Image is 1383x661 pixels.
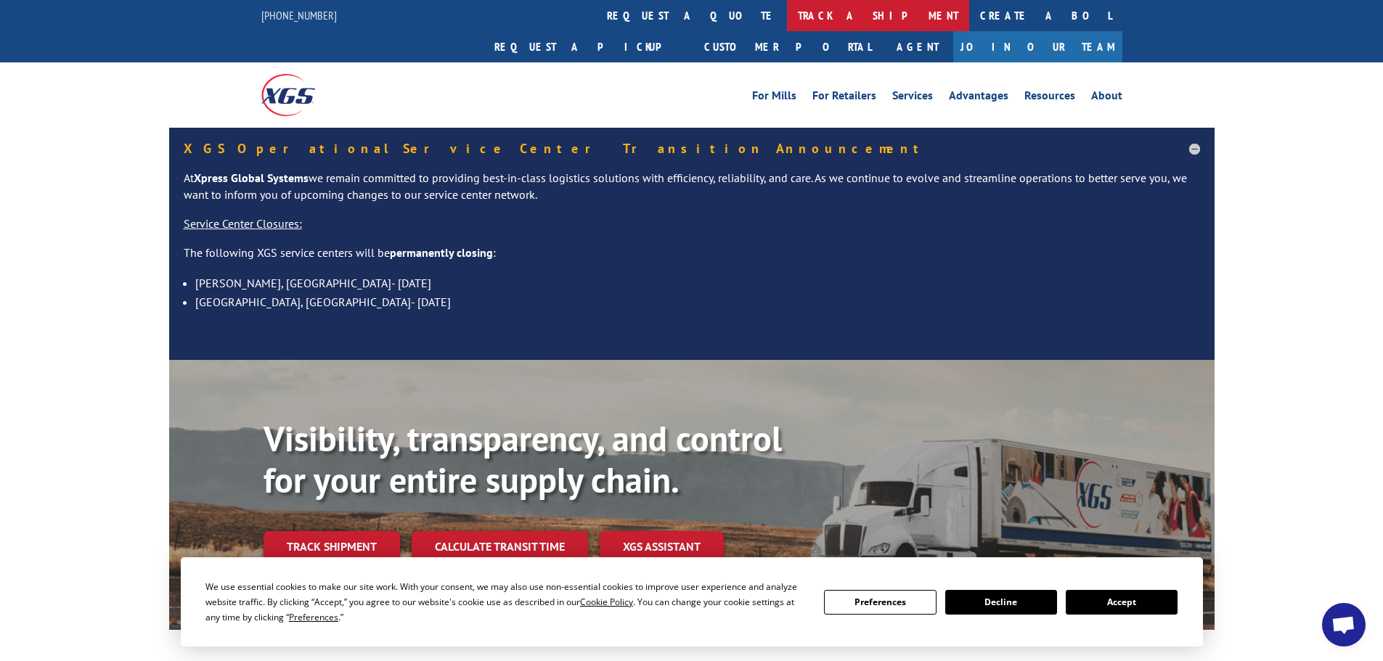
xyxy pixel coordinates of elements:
[264,416,782,503] b: Visibility, transparency, and control for your entire supply chain.
[184,170,1200,216] p: At we remain committed to providing best-in-class logistics solutions with efficiency, reliabilit...
[693,31,882,62] a: Customer Portal
[1066,590,1178,615] button: Accept
[195,274,1200,292] li: [PERSON_NAME], [GEOGRAPHIC_DATA]- [DATE]
[580,596,633,608] span: Cookie Policy
[949,90,1008,106] a: Advantages
[184,245,1200,274] p: The following XGS service centers will be :
[812,90,876,106] a: For Retailers
[184,142,1200,155] h5: XGS Operational Service Center Transition Announcement
[261,8,337,22] a: [PHONE_NUMBER]
[412,531,588,562] a: Calculate transit time
[1024,90,1075,106] a: Resources
[824,590,936,615] button: Preferences
[484,31,693,62] a: Request a pickup
[194,171,309,185] strong: Xpress Global Systems
[289,611,338,623] span: Preferences
[195,292,1200,311] li: [GEOGRAPHIC_DATA], [GEOGRAPHIC_DATA]- [DATE]
[181,557,1203,646] div: Cookie Consent Prompt
[1091,90,1122,106] a: About
[953,31,1122,62] a: Join Our Team
[205,579,807,625] div: We use essential cookies to make our site work. With your consent, we may also use non-essential ...
[390,245,493,260] strong: permanently closing
[600,531,724,562] a: XGS ASSISTANT
[752,90,796,106] a: For Mills
[264,531,400,562] a: Track shipment
[945,590,1057,615] button: Decline
[892,90,933,106] a: Services
[1322,603,1366,646] a: Open chat
[184,216,302,231] u: Service Center Closures:
[882,31,953,62] a: Agent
